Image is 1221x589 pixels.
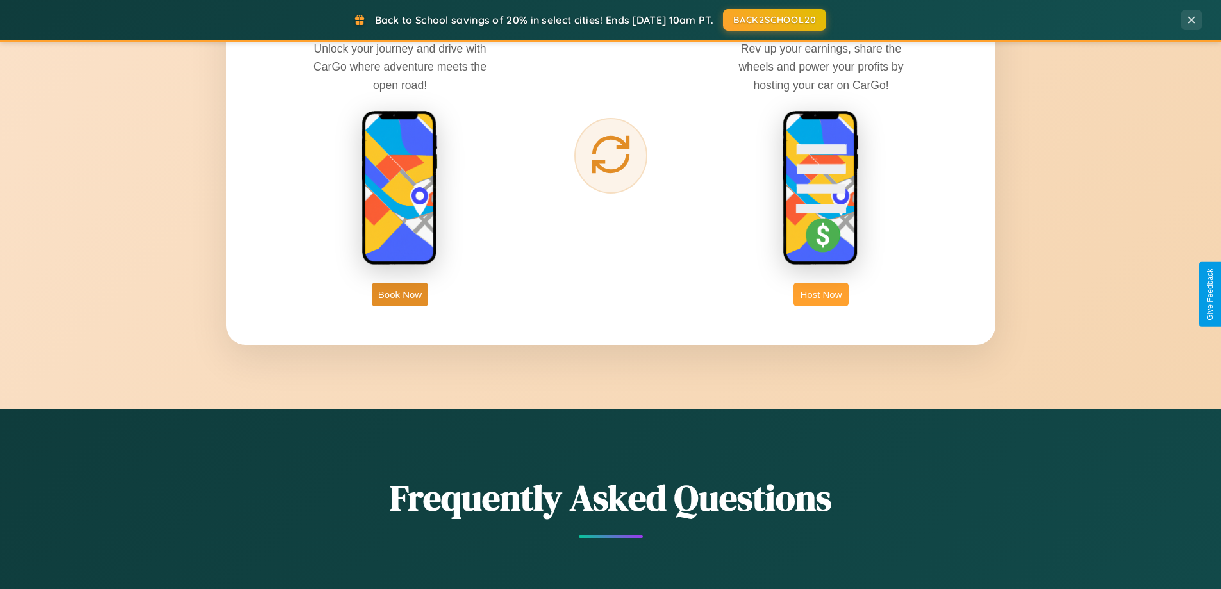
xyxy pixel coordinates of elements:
div: Give Feedback [1206,269,1215,320]
button: Book Now [372,283,428,306]
p: Unlock your journey and drive with CarGo where adventure meets the open road! [304,40,496,94]
span: Back to School savings of 20% in select cities! Ends [DATE] 10am PT. [375,13,713,26]
h2: Frequently Asked Questions [226,473,995,522]
img: host phone [783,110,860,267]
p: Rev up your earnings, share the wheels and power your profits by hosting your car on CarGo! [725,40,917,94]
button: Host Now [793,283,848,306]
img: rent phone [361,110,438,267]
button: BACK2SCHOOL20 [723,9,826,31]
